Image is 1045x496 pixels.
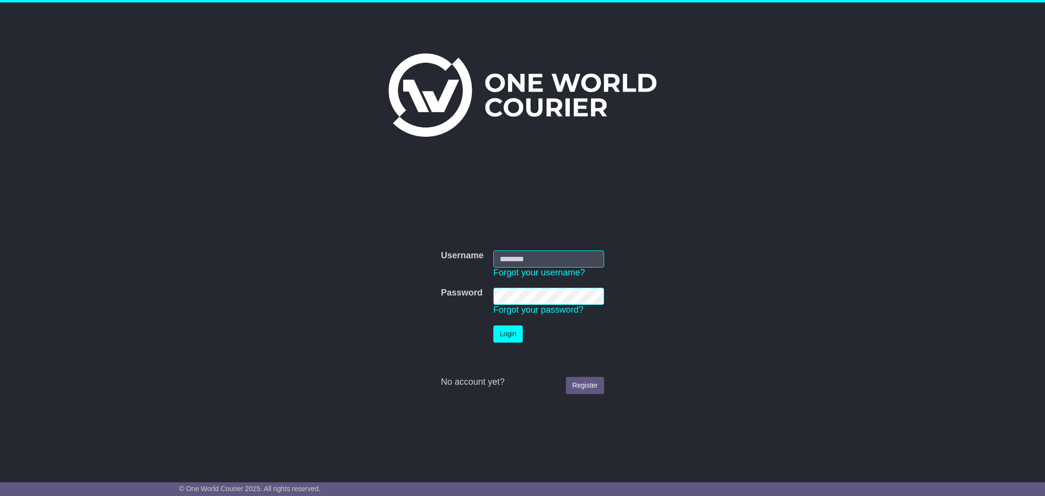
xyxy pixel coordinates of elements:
[493,268,585,277] a: Forgot your username?
[441,288,483,298] label: Password
[493,325,523,343] button: Login
[389,53,656,137] img: One World
[441,377,604,388] div: No account yet?
[179,485,321,493] span: © One World Courier 2025. All rights reserved.
[441,250,484,261] label: Username
[566,377,604,394] a: Register
[493,305,583,315] a: Forgot your password?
